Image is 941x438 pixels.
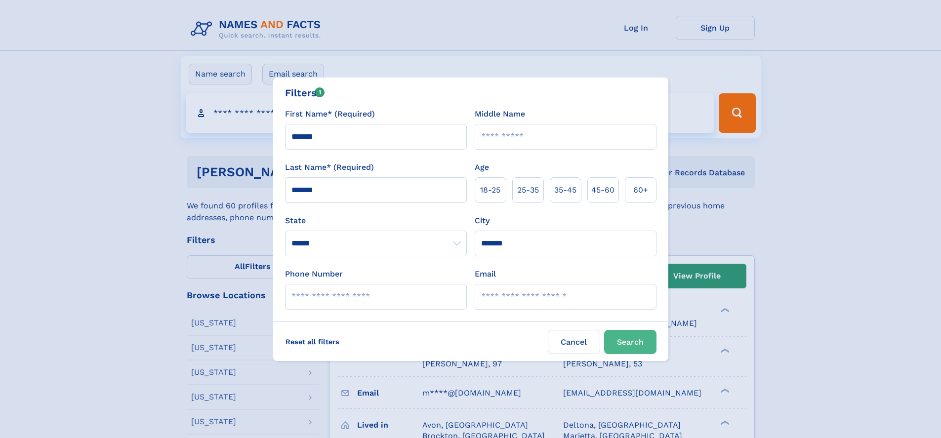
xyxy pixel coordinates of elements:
label: Age [475,161,489,173]
label: City [475,215,490,227]
span: 35‑45 [554,184,576,196]
span: 60+ [633,184,648,196]
label: Email [475,268,496,280]
label: Cancel [548,330,600,354]
div: Filters [285,85,325,100]
span: 45‑60 [591,184,614,196]
label: Reset all filters [279,330,346,354]
label: State [285,215,467,227]
span: 18‑25 [480,184,500,196]
label: Last Name* (Required) [285,161,374,173]
span: 25‑35 [517,184,539,196]
label: First Name* (Required) [285,108,375,120]
label: Phone Number [285,268,343,280]
label: Middle Name [475,108,525,120]
button: Search [604,330,656,354]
